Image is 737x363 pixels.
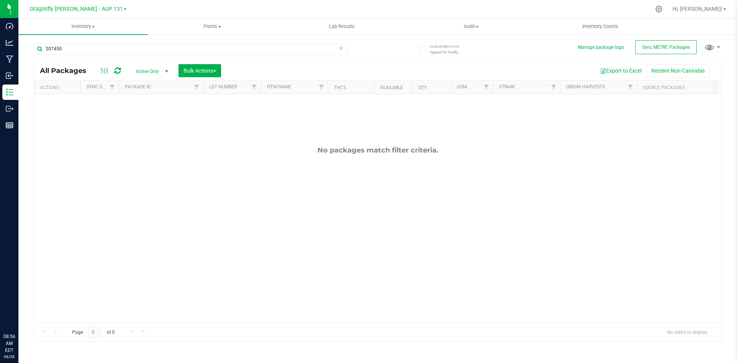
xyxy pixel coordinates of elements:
p: 08/28 [3,354,15,360]
span: Hi, [PERSON_NAME]! [673,6,722,12]
a: Lab Results [277,18,407,35]
a: Filter [106,81,119,94]
button: Export to Excel [595,64,646,77]
a: Origin Harvests [566,84,605,90]
input: Search Package ID, Item Name, SKU, Lot or Part Number... [34,43,347,55]
inline-svg: Outbound [6,105,13,113]
span: Dragonfly [PERSON_NAME] - AUP 131 [30,6,123,12]
div: Manage settings [654,5,664,13]
a: Item Name [267,84,291,90]
a: UOM [457,84,467,90]
span: Clear [338,43,344,53]
a: Plants [148,18,277,35]
span: Page of 0 [66,326,121,338]
button: Sync METRC Packages [635,40,697,54]
inline-svg: Reports [6,121,13,129]
span: All Packages [40,66,94,75]
a: Filter [248,81,261,94]
inline-svg: Analytics [6,39,13,46]
button: Receive Non-Cannabis [646,64,710,77]
span: Lab Results [319,23,365,30]
span: Include items not tagged for facility [430,43,468,55]
div: No packages match filter criteria. [34,146,721,154]
span: Sync METRC Packages [642,45,690,50]
a: Filter [190,81,203,94]
iframe: Resource center unread badge [23,300,32,310]
span: Inventory Counts [572,23,629,30]
span: Audit [407,23,535,30]
a: Qty [418,85,427,90]
inline-svg: Inventory [6,88,13,96]
a: Lot Number [209,84,237,90]
a: Inventory Counts [536,18,665,35]
a: Sync Status [86,84,116,90]
iframe: Resource center [8,302,31,325]
a: Filter [480,81,493,94]
a: Filter [547,81,560,94]
span: Bulk Actions [183,68,216,74]
a: Inventory [18,18,148,35]
span: Inventory [18,23,148,30]
button: Bulk Actions [178,64,221,77]
a: Filter [315,81,328,94]
inline-svg: Manufacturing [6,55,13,63]
a: Filter [624,81,637,94]
a: Package ID [125,84,151,90]
a: Audit [407,18,536,35]
button: Manage package tags [578,44,624,51]
div: Actions [40,85,77,90]
a: Available [380,85,403,90]
a: THC% [334,85,347,90]
inline-svg: Inbound [6,72,13,80]
a: Strain [499,84,515,90]
th: Source Packages [637,81,714,94]
span: No items to display [661,326,714,338]
span: Plants [148,23,277,30]
inline-svg: Dashboard [6,22,13,30]
p: 08:56 AM EDT [3,333,15,354]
